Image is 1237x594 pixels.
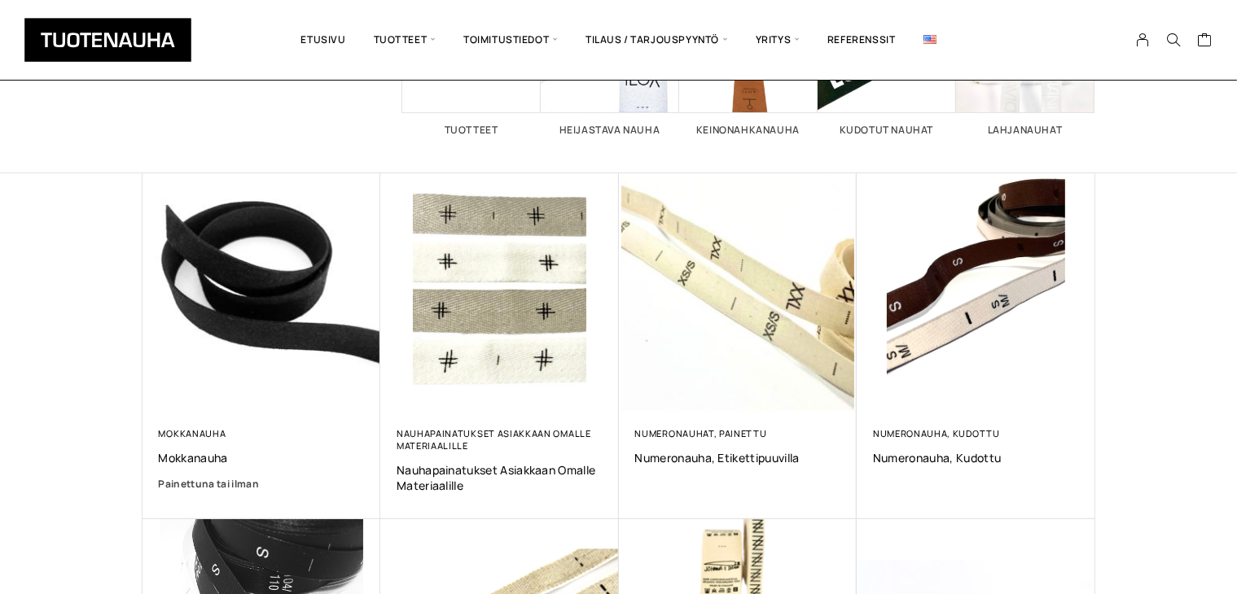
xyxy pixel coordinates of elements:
[635,450,841,465] a: Numeronauha, etikettipuuvilla
[159,476,365,492] a: Painettuna tai ilman
[541,125,679,135] h2: Heijastava nauha
[24,18,191,62] img: Tuotenauha Oy
[572,12,742,68] span: Tilaus / Tarjouspyyntö
[873,450,1079,465] a: Numeronauha, kudottu
[287,12,359,68] a: Etusivu
[397,462,603,493] a: Nauhapainatukset asiakkaan omalle materiaalille
[923,35,937,44] img: English
[1197,32,1213,51] a: Cart
[360,12,450,68] span: Tuotteet
[873,427,1000,439] a: Numeronauha, kudottu
[402,125,541,135] h2: Tuotteet
[397,427,591,452] a: Nauhapainatukset asiakkaan omalle materiaalille
[679,125,818,135] h2: Keinonahkanauha
[818,125,956,135] h2: Kudotut nauhat
[159,427,226,439] a: Mokkanauha
[159,450,365,465] a: Mokkanauha
[635,427,767,439] a: Numeronauhat, painettu
[450,12,572,68] span: Toimitustiedot
[1127,33,1159,47] a: My Account
[742,12,814,68] span: Yritys
[814,12,910,68] a: Referenssit
[159,477,260,491] b: Painettuna tai ilman
[1158,33,1189,47] button: Search
[956,125,1094,135] h2: Lahjanauhat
